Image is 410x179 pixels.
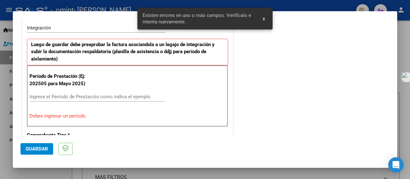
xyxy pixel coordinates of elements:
[29,112,225,120] p: Debes ingresar un período.
[263,16,265,21] span: x
[143,12,255,25] span: Existen errores en uno o más campos. Verifícalo e intenta nuevamente.
[27,25,51,31] span: Integración
[20,143,53,155] button: Guardar
[258,13,270,24] button: x
[27,132,87,139] p: Comprobante Tipo *
[31,42,215,62] strong: Luego de guardar debe preaprobar la factura asociandola a un legajo de integración y subir la doc...
[388,157,404,173] div: Open Intercom Messenger
[29,73,88,87] p: Período de Prestación (Ej: 202505 para Mayo 2025)
[26,146,48,152] span: Guardar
